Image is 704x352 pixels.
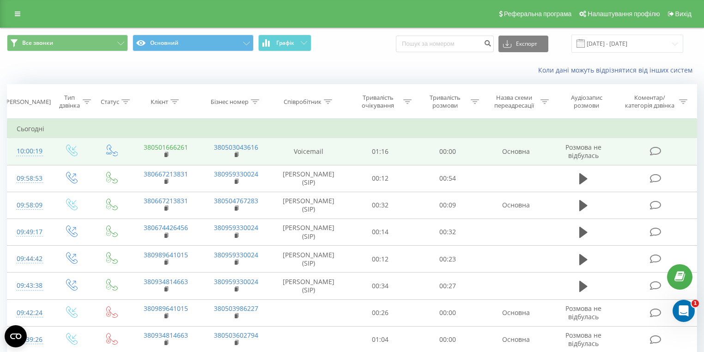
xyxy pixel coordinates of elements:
[144,196,188,205] a: 380667213831
[271,165,346,192] td: [PERSON_NAME] (SIP)
[346,192,414,218] td: 00:32
[284,98,322,106] div: Співробітник
[538,66,697,74] a: Коли дані можуть відрізнятися вiд інших систем
[214,277,258,286] a: 380959330024
[7,35,128,51] button: Все звонки
[414,273,481,299] td: 00:27
[346,273,414,299] td: 00:34
[346,165,414,192] td: 00:12
[17,196,41,214] div: 09:58:09
[346,246,414,273] td: 00:12
[271,138,346,165] td: Voicemail
[144,250,188,259] a: 380989641015
[346,138,414,165] td: 01:16
[144,331,188,340] a: 380934814663
[271,218,346,245] td: [PERSON_NAME] (SIP)
[133,35,254,51] button: Основний
[559,94,613,109] div: Аудіозапис розмови
[144,223,188,232] a: 380674426456
[355,94,401,109] div: Тривалість очікування
[4,98,51,106] div: [PERSON_NAME]
[504,10,572,18] span: Реферальна програма
[673,300,695,322] iframe: Intercom live chat
[17,142,41,160] div: 10:00:19
[276,40,294,46] span: Графік
[214,196,258,205] a: 380504767283
[17,250,41,268] div: 09:44:42
[396,36,494,52] input: Пошук за номером
[17,223,41,241] div: 09:49:17
[59,94,80,109] div: Тип дзвінка
[144,304,188,313] a: 380989641015
[17,277,41,295] div: 09:43:38
[498,36,548,52] button: Експорт
[271,246,346,273] td: [PERSON_NAME] (SIP)
[414,299,481,326] td: 00:00
[144,143,188,152] a: 380501666261
[414,192,481,218] td: 00:09
[17,331,41,349] div: 09:39:26
[414,138,481,165] td: 00:00
[214,170,258,178] a: 380959330024
[481,138,552,165] td: Основна
[414,165,481,192] td: 00:54
[7,120,697,138] td: Сьогодні
[22,39,53,47] span: Все звонки
[271,273,346,299] td: [PERSON_NAME] (SIP)
[151,98,168,106] div: Клієнт
[414,218,481,245] td: 00:32
[258,35,311,51] button: Графік
[214,143,258,152] a: 380503043616
[17,304,41,322] div: 09:42:24
[481,192,552,218] td: Основна
[346,218,414,245] td: 00:14
[623,94,677,109] div: Коментар/категорія дзвінка
[17,170,41,188] div: 09:58:53
[414,246,481,273] td: 00:23
[214,331,258,340] a: 380503602794
[346,299,414,326] td: 00:26
[214,223,258,232] a: 380959330024
[144,170,188,178] a: 380667213831
[692,300,699,307] span: 1
[214,250,258,259] a: 380959330024
[565,331,601,348] span: Розмова не відбулась
[490,94,539,109] div: Назва схеми переадресації
[211,98,249,106] div: Бізнес номер
[101,98,119,106] div: Статус
[5,325,27,347] button: Open CMP widget
[214,304,258,313] a: 380503986227
[675,10,692,18] span: Вихід
[144,277,188,286] a: 380934814663
[565,304,601,321] span: Розмова не відбулась
[422,94,468,109] div: Тривалість розмови
[588,10,660,18] span: Налаштування профілю
[565,143,601,160] span: Розмова не відбулась
[271,192,346,218] td: [PERSON_NAME] (SIP)
[481,299,552,326] td: Основна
